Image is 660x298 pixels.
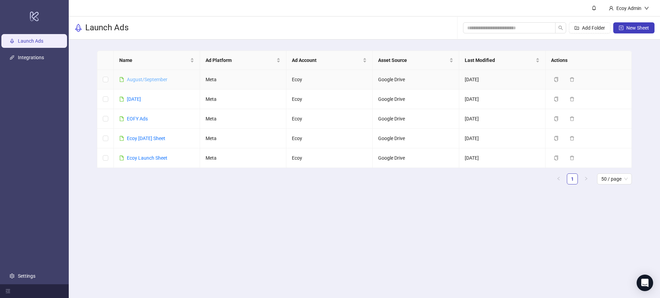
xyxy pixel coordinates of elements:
button: right [581,173,592,184]
span: file [119,116,124,121]
span: file [119,77,124,82]
a: Launch Ads [18,38,43,44]
td: Ecoy [286,148,373,168]
span: left [557,177,561,181]
th: Ad Account [286,51,373,70]
td: Google Drive [373,148,459,168]
td: [DATE] [459,89,546,109]
span: plus-square [619,25,624,30]
td: Meta [200,109,286,129]
td: Google Drive [373,129,459,148]
td: Ecoy [286,70,373,89]
span: down [644,6,649,11]
td: [DATE] [459,109,546,129]
th: Actions [546,51,632,70]
th: Asset Source [373,51,459,70]
button: left [553,173,564,184]
th: Name [114,51,200,70]
span: copy [554,116,559,121]
button: New Sheet [613,22,654,33]
a: [DATE] [127,96,141,102]
td: Google Drive [373,70,459,89]
span: copy [554,156,559,160]
div: Page Size [597,173,632,184]
span: Name [119,56,189,64]
span: delete [570,97,574,102]
td: Google Drive [373,109,459,129]
th: Last Modified [459,51,546,70]
a: Settings [18,273,35,279]
td: Ecoy [286,109,373,129]
li: Previous Page [553,173,564,184]
span: Asset Source [378,56,448,64]
a: Ecoy [DATE] Sheet [127,136,165,141]
a: August/September [127,77,167,82]
span: copy [554,77,559,82]
span: delete [570,116,574,121]
span: Ad Account [292,56,361,64]
td: Google Drive [373,89,459,109]
th: Ad Platform [200,51,286,70]
a: 1 [567,174,577,184]
span: bell [592,6,596,10]
a: EOFY Ads [127,116,148,121]
td: Meta [200,129,286,148]
td: [DATE] [459,70,546,89]
td: Ecoy [286,129,373,148]
span: file [119,136,124,141]
h3: Launch Ads [85,22,129,33]
td: Meta [200,70,286,89]
span: New Sheet [626,25,649,31]
span: Add Folder [582,25,605,31]
span: user [609,6,614,11]
span: copy [554,136,559,141]
button: Add Folder [569,22,610,33]
span: search [558,25,563,30]
div: Open Intercom Messenger [637,275,653,291]
span: 50 / page [601,174,628,184]
span: delete [570,136,574,141]
div: Ecoy Admin [614,4,644,12]
span: file [119,156,124,160]
span: right [584,177,588,181]
li: Next Page [581,173,592,184]
a: Integrations [18,55,44,60]
td: Ecoy [286,89,373,109]
span: delete [570,156,574,160]
td: [DATE] [459,129,546,148]
span: delete [570,77,574,82]
td: Meta [200,148,286,168]
li: 1 [567,173,578,184]
span: folder-add [574,25,579,30]
span: rocket [74,24,82,32]
span: Last Modified [465,56,534,64]
span: file [119,97,124,102]
a: Ecoy Launch Sheet [127,155,167,161]
span: Ad Platform [206,56,275,64]
td: Meta [200,89,286,109]
td: [DATE] [459,148,546,168]
span: menu-fold [5,289,10,294]
span: copy [554,97,559,102]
